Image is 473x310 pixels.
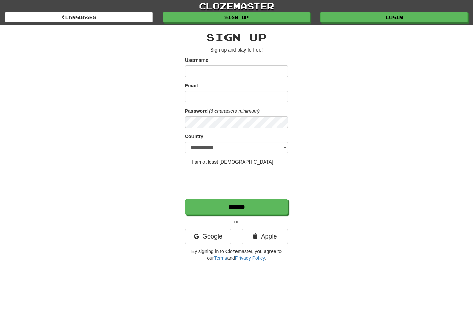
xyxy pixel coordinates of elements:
[185,248,288,262] p: By signing in to Clozemaster, you agree to our and .
[163,12,310,22] a: Sign up
[185,169,289,196] iframe: reCAPTCHA
[185,46,288,53] p: Sign up and play for !
[185,57,208,64] label: Username
[209,108,260,114] em: (6 characters minimum)
[320,12,468,22] a: Login
[214,255,227,261] a: Terms
[253,47,261,53] u: free
[185,218,288,225] p: or
[185,133,203,140] label: Country
[185,32,288,43] h2: Sign up
[185,108,208,114] label: Password
[242,229,288,244] a: Apple
[185,158,273,165] label: I am at least [DEMOGRAPHIC_DATA]
[185,160,189,164] input: I am at least [DEMOGRAPHIC_DATA]
[5,12,153,22] a: Languages
[235,255,265,261] a: Privacy Policy
[185,229,231,244] a: Google
[185,82,198,89] label: Email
